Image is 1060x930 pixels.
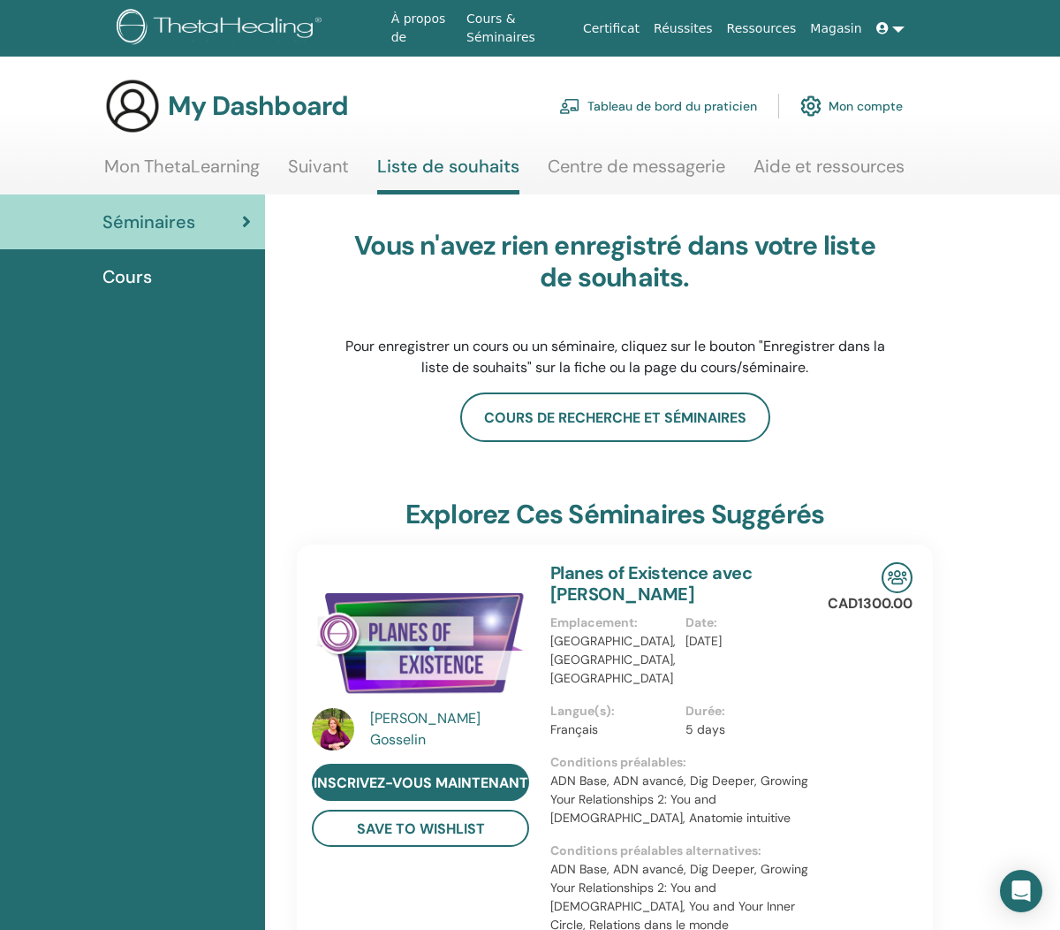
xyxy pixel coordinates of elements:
a: Inscrivez-vous maintenant [312,764,529,801]
img: logo.png [117,9,328,49]
h3: Vous n'avez rien enregistré dans votre liste de souhaits. [337,230,893,293]
a: Magasin [803,12,868,45]
img: chalkboard-teacher.svg [559,98,580,114]
a: Liste de souhaits [377,156,519,194]
p: Langue(s) : [550,702,675,720]
span: Inscrivez-vous maintenant [314,774,528,792]
a: Ressources [720,12,804,45]
p: Durée : [685,702,810,720]
h3: My Dashboard [168,90,348,122]
p: 5 days [685,720,810,739]
p: Pour enregistrer un cours ou un séminaire, cliquez sur le bouton "Enregistrer dans la liste de so... [337,336,893,378]
p: ADN Base, ADN avancé, Dig Deeper, Growing Your Relationships 2: You and [DEMOGRAPHIC_DATA], Anato... [550,772,821,827]
a: Suivant [288,156,349,190]
p: Français [550,720,675,739]
a: Mon compte [800,87,903,126]
h3: Explorez ces séminaires suggérés [405,499,824,530]
a: [PERSON_NAME] Gosselin [370,708,534,751]
a: Certificat [576,12,647,45]
p: CAD1300.00 [828,593,912,614]
a: À propos de [384,3,459,54]
img: In-Person Seminar [882,562,912,593]
a: Tableau de bord du praticien [559,87,757,126]
p: [DATE] [685,632,810,651]
span: Séminaires [102,209,195,235]
a: Cours de recherche et séminaires [460,393,770,442]
span: Cours [102,263,152,290]
p: Conditions préalables : [550,753,821,772]
div: Open Intercom Messenger [1000,870,1042,912]
img: cog.svg [800,91,821,121]
a: Aide et ressources [753,156,905,190]
img: generic-user-icon.jpg [104,78,161,134]
img: Planes of Existence [312,562,529,713]
img: default.jpg [312,708,354,751]
a: Mon ThetaLearning [104,156,260,190]
p: [GEOGRAPHIC_DATA], [GEOGRAPHIC_DATA], [GEOGRAPHIC_DATA] [550,632,675,688]
a: Planes of Existence avec [PERSON_NAME] [550,561,752,606]
p: Date : [685,614,810,632]
a: Réussites [647,12,719,45]
a: Centre de messagerie [548,156,725,190]
p: Emplacement : [550,614,675,632]
p: Conditions préalables alternatives : [550,842,821,860]
button: Save to WishList [312,810,529,847]
a: Cours & Séminaires [459,3,576,54]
